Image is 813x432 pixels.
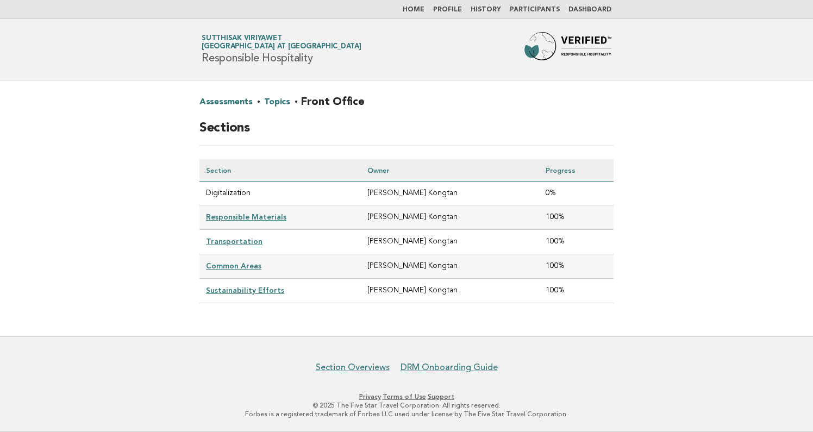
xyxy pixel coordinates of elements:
[74,410,739,418] p: Forbes is a registered trademark of Forbes LLC used under license by The Five Star Travel Corpora...
[199,120,614,146] h2: Sections
[568,7,611,13] a: Dashboard
[206,286,284,295] a: Sustainability Efforts
[202,35,361,64] h1: Responsible Hospitality
[361,254,539,279] td: [PERSON_NAME] Kongtan
[361,205,539,230] td: [PERSON_NAME] Kongtan
[202,43,361,51] span: [GEOGRAPHIC_DATA] at [GEOGRAPHIC_DATA]
[206,237,262,246] a: Transportation
[510,7,560,13] a: Participants
[471,7,501,13] a: History
[539,159,614,182] th: Progress
[539,205,614,230] td: 100%
[539,230,614,254] td: 100%
[316,362,390,373] a: Section Overviews
[361,230,539,254] td: [PERSON_NAME] Kongtan
[264,93,290,111] a: Topics
[428,393,454,400] a: Support
[359,393,381,400] a: Privacy
[74,401,739,410] p: © 2025 The Five Star Travel Corporation. All rights reserved.
[206,212,286,221] a: Responsible Materials
[403,7,424,13] a: Home
[199,182,361,205] td: Digitalization
[539,279,614,303] td: 100%
[433,7,462,13] a: Profile
[524,32,611,67] img: Forbes Travel Guide
[361,182,539,205] td: [PERSON_NAME] Kongtan
[539,182,614,205] td: 0%
[74,392,739,401] p: · ·
[401,362,498,373] a: DRM Onboarding Guide
[539,254,614,279] td: 100%
[383,393,426,400] a: Terms of Use
[199,93,614,120] h2: · · Front Office
[206,261,261,270] a: Common Areas
[361,159,539,182] th: Owner
[199,159,361,182] th: Section
[361,279,539,303] td: [PERSON_NAME] Kongtan
[199,93,253,111] a: Assessments
[202,35,361,50] a: Sutthisak Viriyawet[GEOGRAPHIC_DATA] at [GEOGRAPHIC_DATA]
